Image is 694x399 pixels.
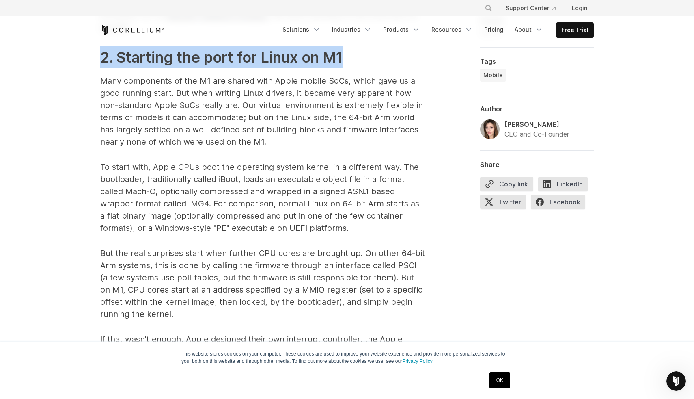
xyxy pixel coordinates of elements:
a: Pricing [479,22,508,37]
div: Navigation Menu [475,1,594,15]
span: Mobile [483,71,503,79]
a: Facebook [531,195,590,213]
div: Navigation Menu [278,22,594,38]
a: Support Center [499,1,562,15]
a: Corellium Home [100,25,165,35]
a: Products [378,22,425,37]
a: Free Trial [556,23,593,37]
p: To start with, Apple CPUs boot the operating system kernel in a different way. The bootloader, tr... [100,161,425,234]
img: Amanda Gorton [480,119,500,139]
button: Copy link [480,177,533,191]
div: [PERSON_NAME] [504,119,569,129]
div: CEO and Co-Founder [504,129,569,139]
a: Login [565,1,594,15]
button: Search [481,1,496,15]
a: Industries [327,22,377,37]
a: Privacy Policy. [402,358,433,364]
iframe: Intercom live chat [666,371,686,391]
a: LinkedIn [538,177,593,195]
a: Mobile [480,69,506,82]
a: OK [489,372,510,388]
div: Share [480,160,594,169]
span: LinkedIn [538,177,588,191]
a: Twitter [480,195,531,213]
p: This website stores cookies on your computer. These cookies are used to improve your website expe... [181,350,513,365]
span: Facebook [531,195,585,209]
span: Twitter [480,195,526,209]
p: Many components of the M1 are shared with Apple mobile SoCs, which gave us a good running start. ... [100,75,425,148]
a: About [510,22,548,37]
a: Solutions [278,22,325,37]
a: Resources [427,22,478,37]
div: Author [480,105,594,113]
div: Tags [480,57,594,65]
h2: 2. Starting the port for Linux on M1 [100,46,425,68]
p: But the real surprises start when further CPU cores are brought up. On other 64-bit Arm systems, ... [100,247,425,320]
